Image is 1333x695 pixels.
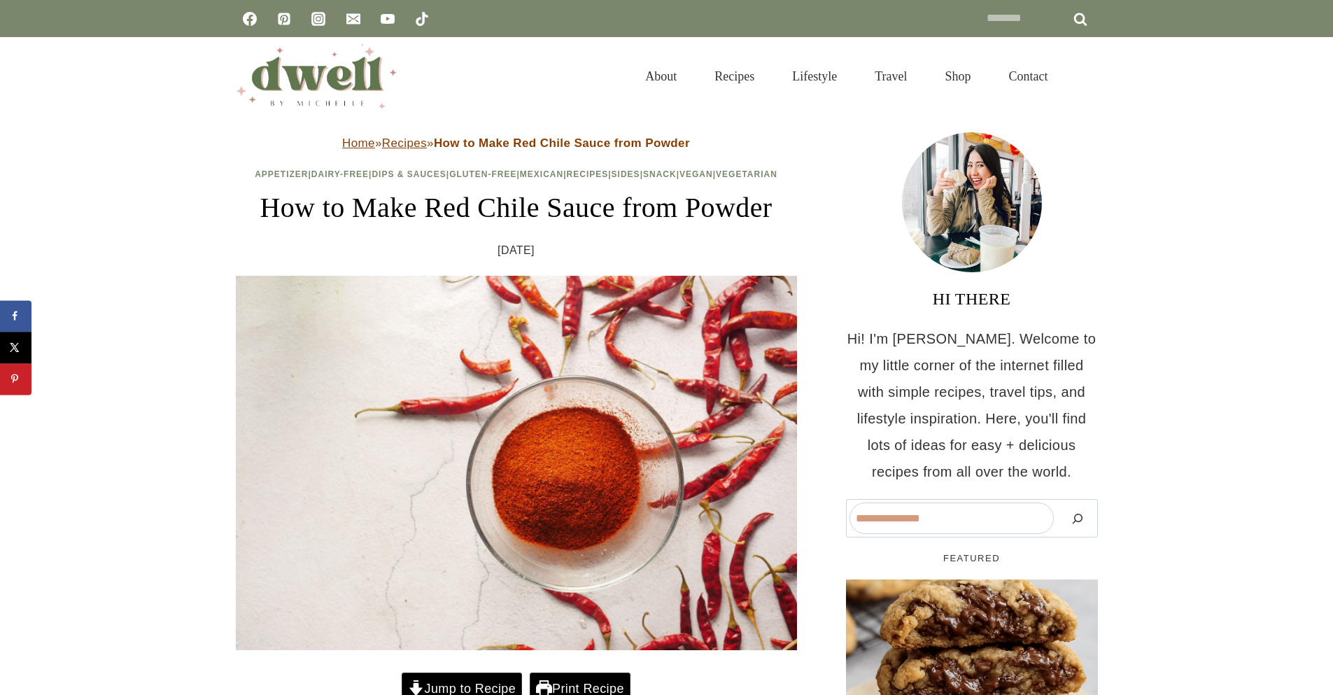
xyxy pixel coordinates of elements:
a: Vegetarian [716,169,777,179]
a: Gluten-Free [449,169,516,179]
h5: FEATURED [846,552,1098,566]
a: Dairy-Free [311,169,369,179]
a: Contact [990,52,1067,101]
a: TikTok [408,5,436,33]
a: About [626,52,696,101]
img: dried chiles with chile powder in a bowl [236,276,797,650]
a: Dips & Sauces [372,169,446,179]
a: Travel [856,52,926,101]
nav: Primary Navigation [626,52,1066,101]
a: Recipes [567,169,609,179]
a: Appetizer [255,169,308,179]
a: Snack [643,169,677,179]
span: | | | | | | | | | [255,169,777,179]
a: Recipes [382,136,427,150]
a: Vegan [679,169,713,179]
img: DWELL by michelle [236,44,397,108]
a: YouTube [374,5,402,33]
a: Email [339,5,367,33]
a: Mexican [520,169,563,179]
a: Instagram [304,5,332,33]
a: Pinterest [270,5,298,33]
button: View Search Form [1074,64,1098,88]
span: » » [342,136,690,150]
strong: How to Make Red Chile Sauce from Powder [434,136,690,150]
a: Home [342,136,375,150]
h3: HI THERE [846,286,1098,311]
a: Lifestyle [773,52,856,101]
a: Recipes [696,52,773,101]
p: Hi! I'm [PERSON_NAME]. Welcome to my little corner of the internet filled with simple recipes, tr... [846,325,1098,485]
a: Sides [612,169,640,179]
button: Search [1061,503,1094,534]
h1: How to Make Red Chile Sauce from Powder [236,187,797,229]
a: Shop [926,52,989,101]
time: [DATE] [498,240,535,261]
a: Facebook [236,5,264,33]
